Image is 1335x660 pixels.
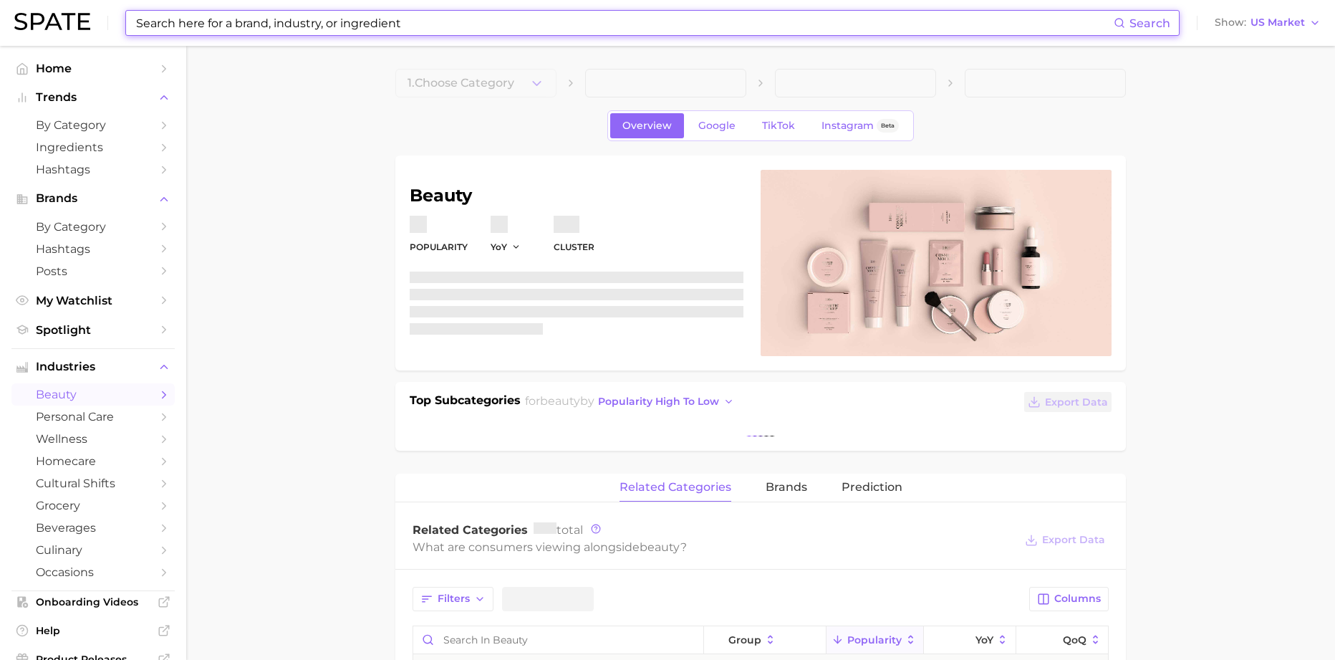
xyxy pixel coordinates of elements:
[698,120,736,132] span: Google
[534,523,583,537] span: total
[135,11,1114,35] input: Search here for a brand, industry, or ingredient
[842,481,902,494] span: Prediction
[554,239,594,256] dt: cluster
[1063,634,1086,646] span: QoQ
[410,239,468,256] dt: Popularity
[598,396,719,408] span: popularity high to low
[1042,534,1105,546] span: Export Data
[610,113,684,138] a: Overview
[1211,14,1324,32] button: ShowUS Market
[491,241,521,253] button: YoY
[11,494,175,517] a: grocery
[11,561,175,583] a: occasions
[36,192,150,205] span: Brands
[11,87,175,108] button: Trends
[413,587,493,611] button: Filters
[809,113,911,138] a: InstagramBeta
[11,356,175,378] button: Industries
[413,626,703,654] input: Search in beauty
[36,624,150,637] span: Help
[11,290,175,312] a: My Watchlist
[11,517,175,539] a: beverages
[11,158,175,181] a: Hashtags
[408,77,514,90] span: 1. Choose Category
[540,394,580,408] span: beauty
[438,593,470,605] span: Filters
[14,13,90,30] img: SPATE
[36,163,150,176] span: Hashtags
[11,591,175,613] a: Onboarding Videos
[410,187,743,204] h1: beauty
[36,432,150,446] span: wellness
[640,540,680,554] span: beauty
[594,392,738,411] button: popularity high to low
[11,472,175,494] a: cultural shifts
[821,120,874,132] span: Instagram
[36,220,150,234] span: by Category
[413,537,1014,557] div: What are consumers viewing alongside ?
[924,626,1016,654] button: YoY
[36,477,150,490] span: cultural shifts
[11,216,175,238] a: by Category
[491,241,507,253] span: YoY
[11,260,175,282] a: Posts
[11,136,175,158] a: Ingredients
[36,454,150,468] span: homecare
[36,596,150,608] span: Onboarding Videos
[36,323,150,337] span: Spotlight
[36,499,150,512] span: grocery
[1215,19,1246,27] span: Show
[1029,587,1109,611] button: Columns
[36,360,150,373] span: Industries
[11,114,175,136] a: by Category
[36,543,150,557] span: culinary
[704,626,826,654] button: group
[36,294,150,307] span: My Watchlist
[762,120,795,132] span: TikTok
[36,91,150,104] span: Trends
[36,388,150,401] span: beauty
[1045,396,1108,408] span: Export Data
[11,406,175,428] a: personal care
[847,634,902,646] span: Popularity
[11,383,175,406] a: beauty
[11,57,175,80] a: Home
[36,118,150,132] span: by Category
[750,113,807,138] a: TikTok
[1250,19,1305,27] span: US Market
[11,620,175,641] a: Help
[36,242,150,256] span: Hashtags
[620,481,731,494] span: related categories
[686,113,748,138] a: Google
[395,69,556,97] button: 1.Choose Category
[525,394,738,408] span: for by
[413,523,528,537] span: Related Categories
[1129,16,1170,30] span: Search
[36,264,150,278] span: Posts
[11,238,175,260] a: Hashtags
[36,62,150,75] span: Home
[36,565,150,579] span: occasions
[728,634,761,646] span: group
[1021,530,1109,550] button: Export Data
[1054,593,1101,605] span: Columns
[975,634,993,646] span: YoY
[36,410,150,424] span: personal care
[11,539,175,561] a: culinary
[881,120,895,132] span: Beta
[11,450,175,472] a: homecare
[11,319,175,341] a: Spotlight
[622,120,672,132] span: Overview
[1016,626,1108,654] button: QoQ
[826,626,924,654] button: Popularity
[36,521,150,535] span: beverages
[36,140,150,154] span: Ingredients
[11,428,175,450] a: wellness
[1024,392,1112,412] button: Export Data
[410,392,521,413] h1: Top Subcategories
[11,188,175,209] button: Brands
[766,481,807,494] span: brands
